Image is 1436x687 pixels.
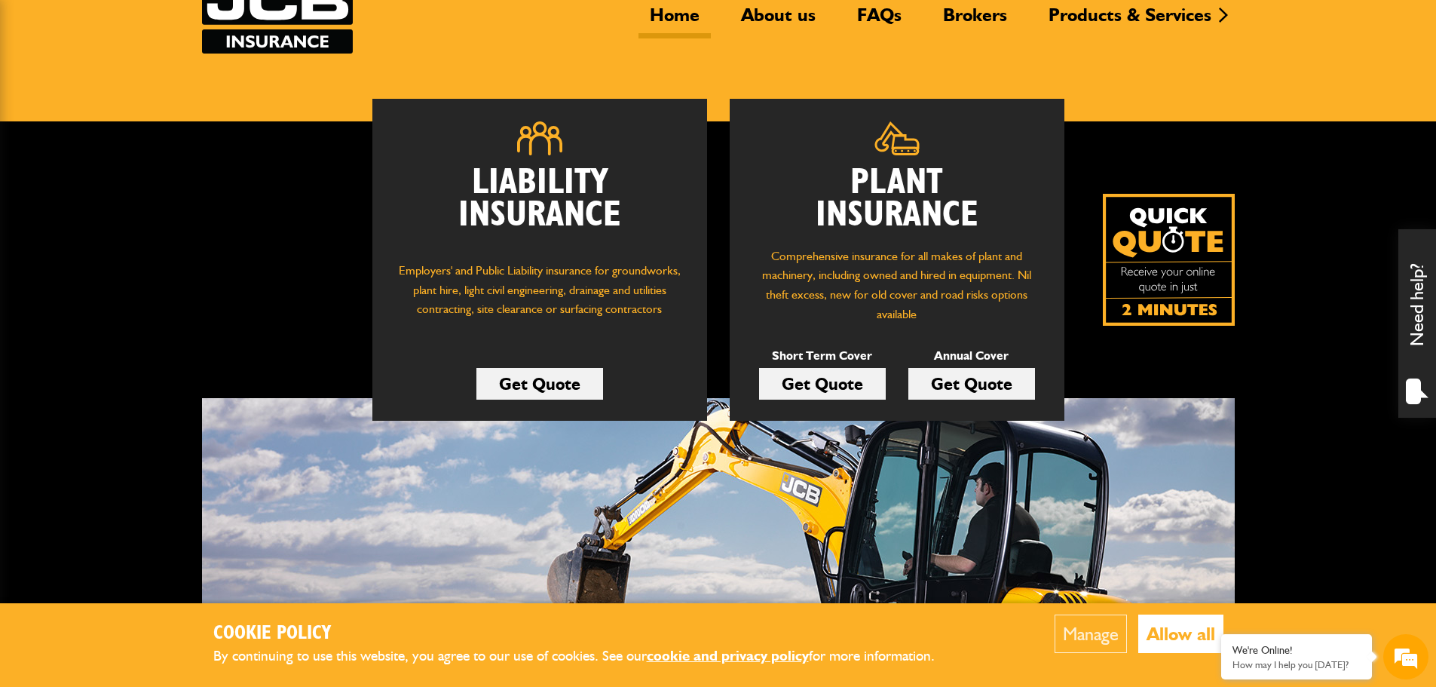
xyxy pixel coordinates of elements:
[1138,615,1223,653] button: Allow all
[476,368,603,400] a: Get Quote
[752,247,1042,324] p: Comprehensive insurance for all makes of plant and machinery, including owned and hired in equipm...
[752,167,1042,232] h2: Plant Insurance
[1055,615,1127,653] button: Manage
[1103,194,1235,326] img: Quick Quote
[638,4,711,38] a: Home
[908,368,1035,400] a: Get Quote
[1037,4,1223,38] a: Products & Services
[730,4,827,38] a: About us
[846,4,913,38] a: FAQs
[1398,229,1436,418] div: Need help?
[647,647,809,664] a: cookie and privacy policy
[1232,644,1361,657] div: We're Online!
[395,261,684,333] p: Employers' and Public Liability insurance for groundworks, plant hire, light civil engineering, d...
[1232,659,1361,670] p: How may I help you today?
[908,346,1035,366] p: Annual Cover
[932,4,1018,38] a: Brokers
[213,622,960,646] h2: Cookie Policy
[759,346,886,366] p: Short Term Cover
[759,368,886,400] a: Get Quote
[1103,194,1235,326] a: Get your insurance quote isn just 2-minutes
[213,645,960,668] p: By continuing to use this website, you agree to our use of cookies. See our for more information.
[395,167,684,247] h2: Liability Insurance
